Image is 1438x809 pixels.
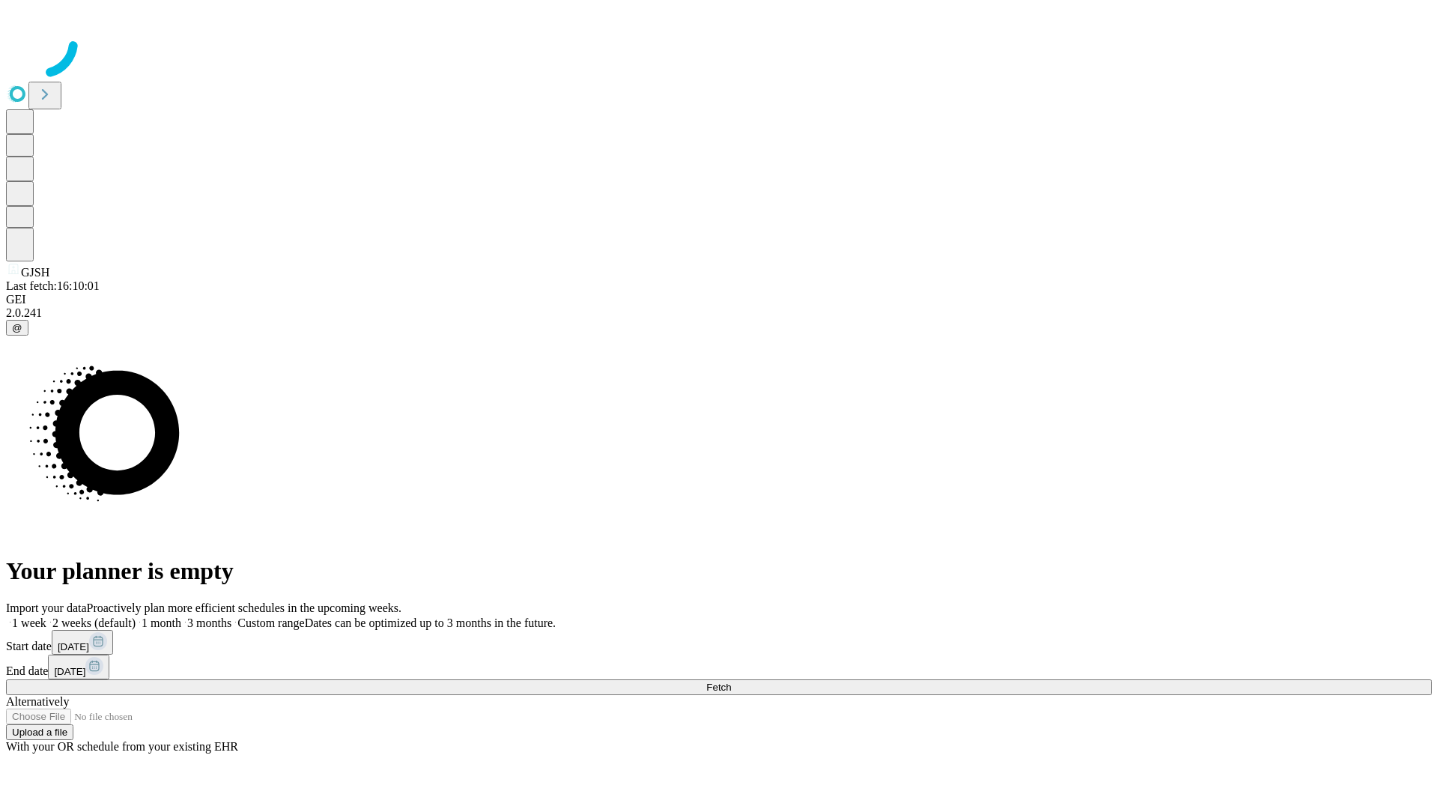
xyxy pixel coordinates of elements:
[6,740,238,753] span: With your OR schedule from your existing EHR
[6,695,69,708] span: Alternatively
[142,616,181,629] span: 1 month
[52,630,113,655] button: [DATE]
[305,616,556,629] span: Dates can be optimized up to 3 months in the future.
[87,602,401,614] span: Proactively plan more efficient schedules in the upcoming weeks.
[12,616,46,629] span: 1 week
[21,266,49,279] span: GJSH
[52,616,136,629] span: 2 weeks (default)
[54,666,85,677] span: [DATE]
[58,641,89,652] span: [DATE]
[6,557,1432,585] h1: Your planner is empty
[6,293,1432,306] div: GEI
[6,279,100,292] span: Last fetch: 16:10:01
[6,630,1432,655] div: Start date
[6,679,1432,695] button: Fetch
[706,682,731,693] span: Fetch
[237,616,304,629] span: Custom range
[6,655,1432,679] div: End date
[12,322,22,333] span: @
[6,306,1432,320] div: 2.0.241
[48,655,109,679] button: [DATE]
[6,320,28,336] button: @
[6,724,73,740] button: Upload a file
[187,616,231,629] span: 3 months
[6,602,87,614] span: Import your data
